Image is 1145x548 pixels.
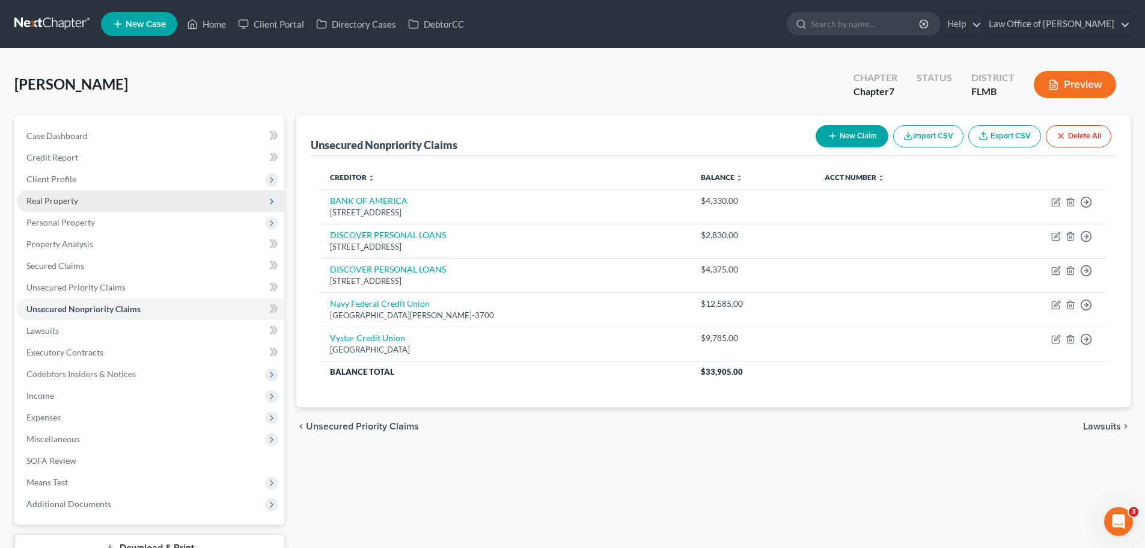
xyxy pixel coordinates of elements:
a: Home [181,13,232,35]
span: Lawsuits [26,325,59,336]
button: Lawsuits chevron_right [1083,422,1131,431]
div: [GEOGRAPHIC_DATA] [330,344,681,356]
i: unfold_more [736,174,743,182]
a: Directory Cases [310,13,402,35]
th: Balance Total [320,361,691,383]
span: Credit Report [26,152,78,162]
a: Help [941,13,982,35]
span: Personal Property [26,217,95,227]
button: New Claim [816,125,888,147]
span: $33,905.00 [701,367,743,377]
span: Expenses [26,412,61,422]
i: chevron_left [296,422,306,431]
div: [STREET_ADDRESS] [330,276,681,287]
a: BANK OF AMERICA [330,195,408,206]
span: 3 [1129,507,1138,517]
div: Chapter [853,85,897,99]
div: FLMB [971,85,1015,99]
a: Creditor unfold_more [330,173,375,182]
span: Codebtors Insiders & Notices [26,369,136,379]
a: DISCOVER PERSONAL LOANS [330,230,446,240]
span: Client Profile [26,174,76,184]
div: [STREET_ADDRESS] [330,241,681,253]
span: Miscellaneous [26,434,80,444]
button: Import CSV [893,125,963,147]
a: Property Analysis [17,233,284,255]
div: $12,585.00 [701,298,805,310]
span: Unsecured Nonpriority Claims [26,304,141,314]
iframe: Intercom live chat [1104,507,1133,536]
div: [GEOGRAPHIC_DATA][PERSON_NAME]-3700 [330,310,681,321]
a: Case Dashboard [17,125,284,147]
span: Means Test [26,477,68,487]
a: Acct Number unfold_more [825,173,885,182]
a: Secured Claims [17,255,284,277]
input: Search by name... [811,13,921,35]
i: chevron_right [1121,422,1131,431]
div: Chapter [853,71,897,85]
a: Balance unfold_more [701,173,743,182]
div: [STREET_ADDRESS] [330,207,681,218]
button: chevron_left Unsecured Priority Claims [296,422,419,431]
span: Lawsuits [1083,422,1121,431]
a: SOFA Review [17,450,284,472]
div: Status [917,71,952,85]
a: Unsecured Priority Claims [17,277,284,298]
span: Real Property [26,195,78,206]
span: Unsecured Priority Claims [306,422,419,431]
span: Income [26,390,54,401]
a: DISCOVER PERSONAL LOANS [330,264,446,274]
span: Case Dashboard [26,131,88,141]
a: Credit Report [17,147,284,168]
a: Vystar Credit Union [330,333,405,343]
span: Unsecured Priority Claims [26,282,126,292]
span: Secured Claims [26,260,84,271]
span: Property Analysis [26,239,93,249]
a: Law Office of [PERSON_NAME] [983,13,1130,35]
div: $4,330.00 [701,195,805,207]
a: Navy Federal Credit Union [330,298,430,309]
a: Client Portal [232,13,310,35]
span: 7 [889,85,894,97]
a: Unsecured Nonpriority Claims [17,298,284,320]
button: Delete All [1046,125,1111,147]
span: Executory Contracts [26,347,103,357]
span: SOFA Review [26,455,76,466]
div: District [971,71,1015,85]
a: Export CSV [968,125,1041,147]
i: unfold_more [368,174,375,182]
div: $4,375.00 [701,263,805,276]
button: Preview [1034,71,1116,98]
div: Unsecured Nonpriority Claims [311,138,457,152]
div: $2,830.00 [701,229,805,241]
i: unfold_more [878,174,885,182]
a: DebtorCC [402,13,470,35]
a: Lawsuits [17,320,284,342]
span: Additional Documents [26,499,111,509]
span: [PERSON_NAME] [14,75,128,93]
a: Executory Contracts [17,342,284,363]
span: New Case [126,20,166,29]
div: $9,785.00 [701,332,805,344]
